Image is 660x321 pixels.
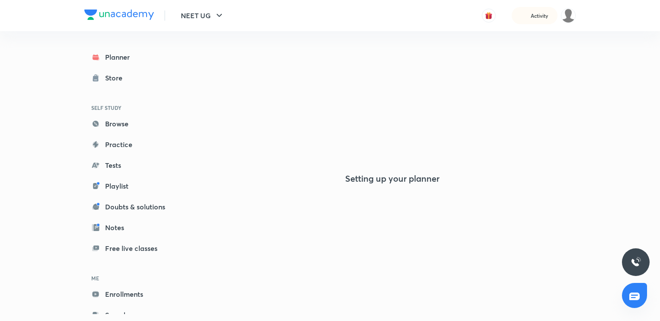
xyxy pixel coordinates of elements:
[84,240,185,257] a: Free live classes
[84,198,185,215] a: Doubts & solutions
[561,8,576,23] img: Aman raj
[631,257,641,267] img: ttu
[520,10,528,21] img: activity
[84,271,185,286] h6: ME
[84,157,185,174] a: Tests
[84,10,154,20] img: Company Logo
[84,48,185,66] a: Planner
[84,69,185,87] a: Store
[176,7,230,24] button: NEET UG
[345,173,439,184] h4: Setting up your planner
[84,177,185,195] a: Playlist
[84,136,185,153] a: Practice
[84,115,185,132] a: Browse
[84,10,154,22] a: Company Logo
[84,100,185,115] h6: SELF STUDY
[84,286,185,303] a: Enrollments
[485,12,493,19] img: avatar
[105,73,128,83] div: Store
[482,9,496,22] button: avatar
[84,219,185,236] a: Notes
